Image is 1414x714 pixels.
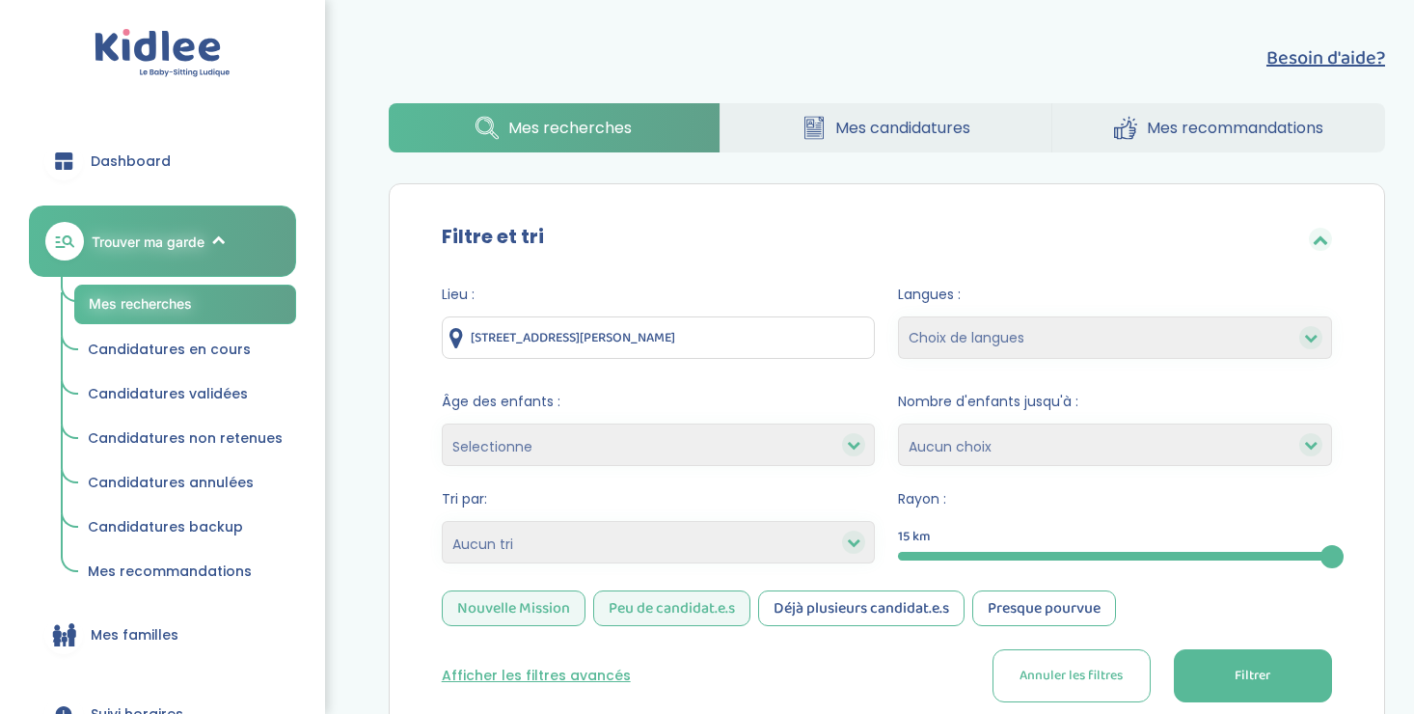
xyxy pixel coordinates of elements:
[442,222,544,251] label: Filtre et tri
[74,554,296,590] a: Mes recommandations
[29,600,296,670] a: Mes familles
[993,649,1151,702] button: Annuler les filtres
[74,465,296,502] a: Candidatures annulées
[898,285,1332,305] span: Langues :
[92,232,204,252] span: Trouver ma garde
[88,562,252,581] span: Mes recommandations
[74,376,296,413] a: Candidatures validées
[29,206,296,277] a: Trouver ma garde
[1174,649,1332,702] button: Filtrer
[74,509,296,546] a: Candidatures backup
[442,590,585,626] div: Nouvelle Mission
[74,285,296,324] a: Mes recherches
[29,126,296,196] a: Dashboard
[442,666,631,686] button: Afficher les filtres avancés
[721,103,1051,152] a: Mes candidatures
[89,295,192,312] span: Mes recherches
[898,392,1332,412] span: Nombre d'enfants jusqu'à :
[91,151,171,172] span: Dashboard
[91,625,178,645] span: Mes familles
[1052,103,1384,152] a: Mes recommandations
[835,116,970,140] span: Mes candidatures
[389,103,720,152] a: Mes recherches
[508,116,632,140] span: Mes recherches
[1147,116,1323,140] span: Mes recommandations
[442,285,876,305] span: Lieu :
[593,590,750,626] div: Peu de candidat.e.s
[898,489,1332,509] span: Rayon :
[442,316,876,359] input: Ville ou code postale
[1235,666,1270,686] span: Filtrer
[88,384,248,403] span: Candidatures validées
[74,332,296,369] a: Candidatures en cours
[88,473,254,492] span: Candidatures annulées
[442,392,876,412] span: Âge des enfants :
[95,29,231,78] img: logo.svg
[898,527,931,547] span: 15 km
[758,590,965,626] div: Déjà plusieurs candidat.e.s
[74,421,296,457] a: Candidatures non retenues
[1266,43,1385,72] button: Besoin d'aide?
[88,517,243,536] span: Candidatures backup
[88,428,283,448] span: Candidatures non retenues
[442,489,876,509] span: Tri par:
[972,590,1116,626] div: Presque pourvue
[88,340,251,359] span: Candidatures en cours
[1020,666,1123,686] span: Annuler les filtres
